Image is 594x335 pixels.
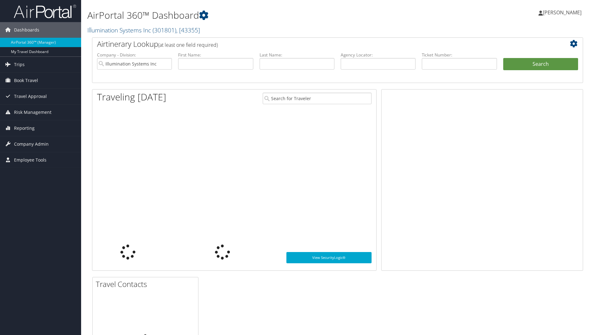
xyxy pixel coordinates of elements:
[153,26,176,34] span: ( 301801 )
[14,73,38,88] span: Book Travel
[422,52,497,58] label: Ticket Number:
[176,26,200,34] span: , [ 43355 ]
[14,120,35,136] span: Reporting
[14,89,47,104] span: Travel Approval
[178,52,253,58] label: First Name:
[260,52,334,58] label: Last Name:
[14,22,39,38] span: Dashboards
[263,93,372,104] input: Search for Traveler
[158,41,218,48] span: (at least one field required)
[538,3,588,22] a: [PERSON_NAME]
[503,58,578,70] button: Search
[543,9,582,16] span: [PERSON_NAME]
[87,26,200,34] a: Illumination Systems Inc
[286,252,372,263] a: View SecurityLogic®
[96,279,198,289] h2: Travel Contacts
[14,57,25,72] span: Trips
[97,52,172,58] label: Company - Division:
[97,39,537,49] h2: Airtinerary Lookup
[14,104,51,120] span: Risk Management
[14,4,76,19] img: airportal-logo.png
[14,152,46,168] span: Employee Tools
[97,90,166,104] h1: Traveling [DATE]
[87,9,421,22] h1: AirPortal 360™ Dashboard
[14,136,49,152] span: Company Admin
[341,52,416,58] label: Agency Locator:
